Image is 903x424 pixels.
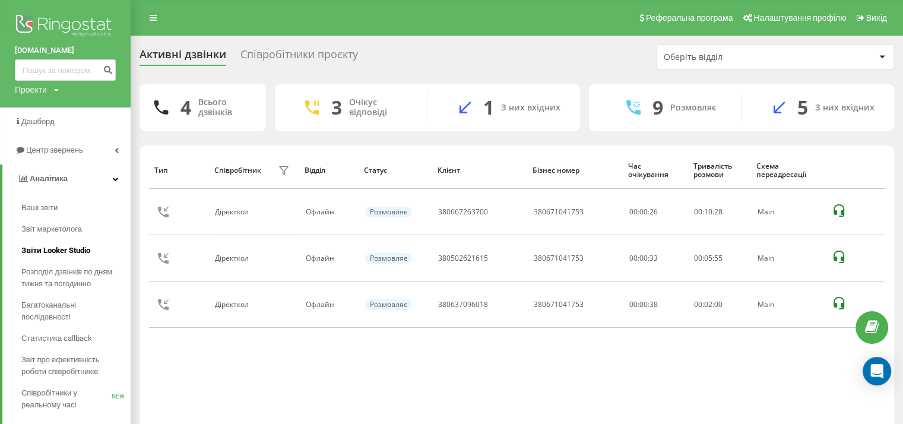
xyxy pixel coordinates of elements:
a: Розподіл дзвінків по дням тижня та погодинно [21,261,131,295]
a: Багатоканальні послідовності [21,295,131,328]
div: Main [757,254,818,262]
div: 4 [180,96,191,119]
span: Реферальна програма [646,13,733,23]
div: Main [757,300,818,309]
span: Вихід [866,13,887,23]
div: Всього дзвінків [198,97,252,118]
div: Розмовляє [365,299,412,310]
a: Співробітники у реальному часіNEW [21,382,131,416]
div: 380671041753 [534,208,584,216]
div: Оберіть відділ [664,52,806,62]
div: Діректкол [215,208,252,216]
div: Проекти [15,84,47,96]
span: 00 [714,299,723,309]
div: Діректкол [215,300,252,309]
a: Статистика callback [21,328,131,349]
span: Центр звернень [26,145,83,154]
div: 00:00:38 [629,300,680,309]
span: Звіти Looker Studio [21,245,90,257]
div: Очікує відповіді [349,97,409,118]
input: Пошук за номером [15,59,116,81]
a: Звіт про ефективність роботи співробітників [21,349,131,382]
div: Розмовляє [365,207,412,217]
div: 1 [483,96,494,119]
div: Активні дзвінки [140,48,226,67]
div: Open Intercom Messenger [863,357,891,385]
div: Діректкол [215,254,252,262]
span: Ваші звіти [21,202,58,214]
span: 00 [694,299,702,309]
span: 02 [704,299,712,309]
div: 380502621615 [438,254,488,262]
span: 05 [704,253,712,263]
div: 9 [652,96,663,119]
span: Аналiтика [30,174,68,183]
span: Статистика callback [21,333,92,344]
div: Розмовляє [670,103,716,113]
div: Тип [154,166,202,175]
span: 55 [714,253,723,263]
a: Аналiтика [2,164,131,193]
span: 10 [704,207,712,217]
span: Багатоканальні послідовності [21,299,125,323]
span: Звіт маркетолога [21,223,82,235]
div: Main [757,208,818,216]
a: Звіт маркетолога [21,219,131,240]
div: 380671041753 [534,254,584,262]
span: 00 [694,253,702,263]
div: 380667263700 [438,208,488,216]
div: Схема переадресації [756,162,820,179]
div: Відділ [305,166,353,175]
span: Налаштування профілю [753,13,846,23]
div: : : [694,208,723,216]
div: Розмовляє [365,253,412,264]
div: Час очікування [628,162,682,179]
div: 3 [331,96,342,119]
div: Співробітник [214,166,261,175]
a: [DOMAIN_NAME] [15,45,116,56]
div: Бізнес номер [533,166,617,175]
div: Офлайн [306,254,352,262]
div: Статус [364,166,426,175]
div: Офлайн [306,208,352,216]
span: Співробітники у реальному часі [21,387,112,411]
div: 5 [797,96,808,119]
div: : : [694,254,723,262]
div: З них вхідних [501,103,560,113]
a: Звіти Looker Studio [21,240,131,261]
div: З них вхідних [815,103,875,113]
div: Клієнт [438,166,522,175]
div: : : [694,300,723,309]
div: Офлайн [306,300,352,309]
div: 00:00:33 [629,254,680,262]
div: 380637096018 [438,300,488,309]
span: Звіт про ефективність роботи співробітників [21,354,125,378]
a: Ваші звіти [21,197,131,219]
span: Дашборд [21,117,55,126]
span: 00 [694,207,702,217]
span: 28 [714,207,723,217]
div: Співробітники проєкту [240,48,358,67]
div: 380671041753 [534,300,584,309]
span: Розподіл дзвінків по дням тижня та погодинно [21,266,125,290]
div: Тривалість розмови [693,162,745,179]
div: 00:00:26 [629,208,680,216]
img: Ringostat logo [15,12,116,42]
